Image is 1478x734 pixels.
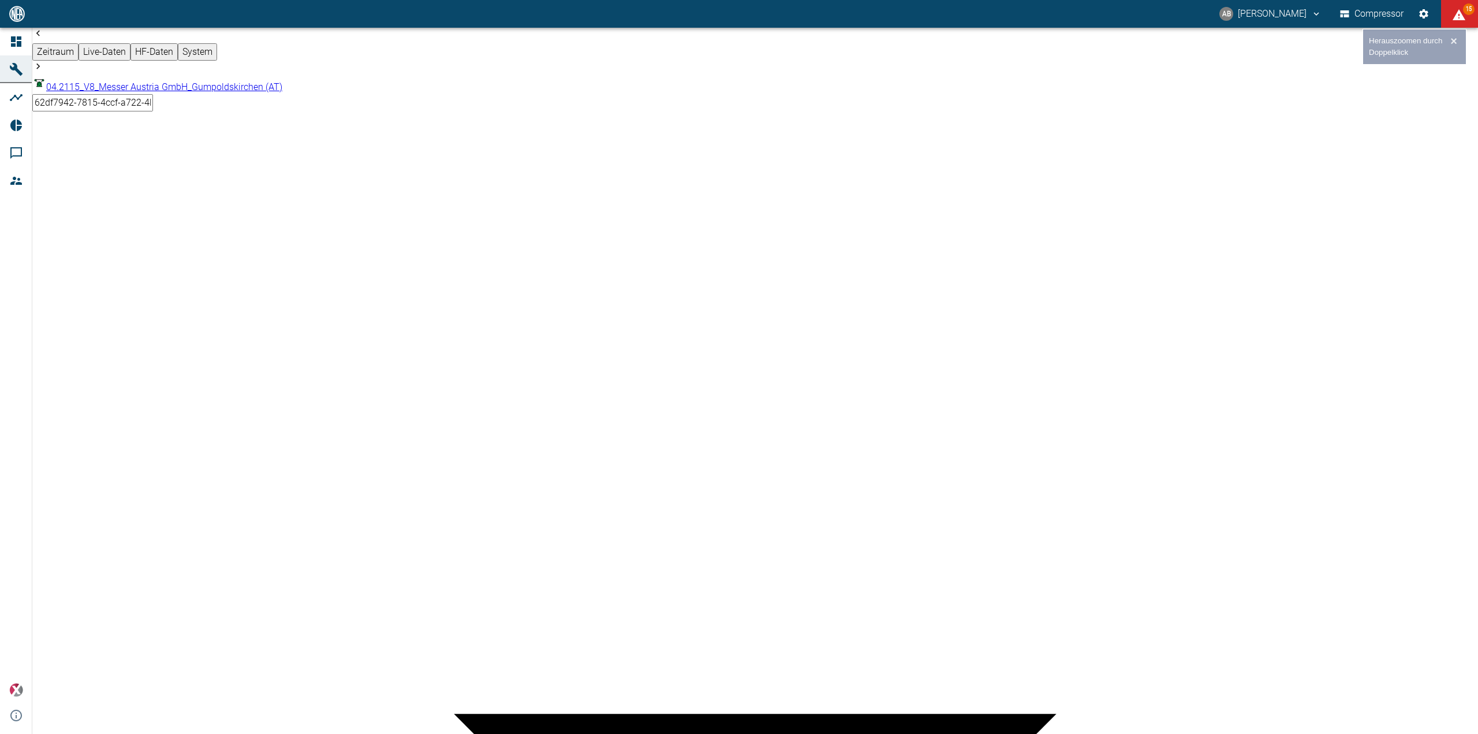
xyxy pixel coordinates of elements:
[1218,3,1323,24] button: andreas.brandstetter@messergroup.com
[178,43,217,61] button: System
[32,43,79,61] button: Zeitraum
[8,6,26,21] img: logo
[9,683,23,697] img: Xplore Logo
[1369,36,1442,57] span: Herauszoomen durch Doppelklick
[1338,3,1406,24] button: Compressor
[79,43,130,61] button: Live-Daten
[46,81,282,92] span: 04.2115_V8_Messer Austria GmbH_Gumpoldskirchen (AT)
[1463,3,1475,15] span: 15
[1219,7,1233,21] div: AB
[130,43,178,61] button: HF-Daten
[1447,35,1460,47] button: ×
[32,81,282,92] a: 04.2115_V8_Messer Austria GmbH_Gumpoldskirchen (AT)
[1413,3,1434,24] button: Einstellungen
